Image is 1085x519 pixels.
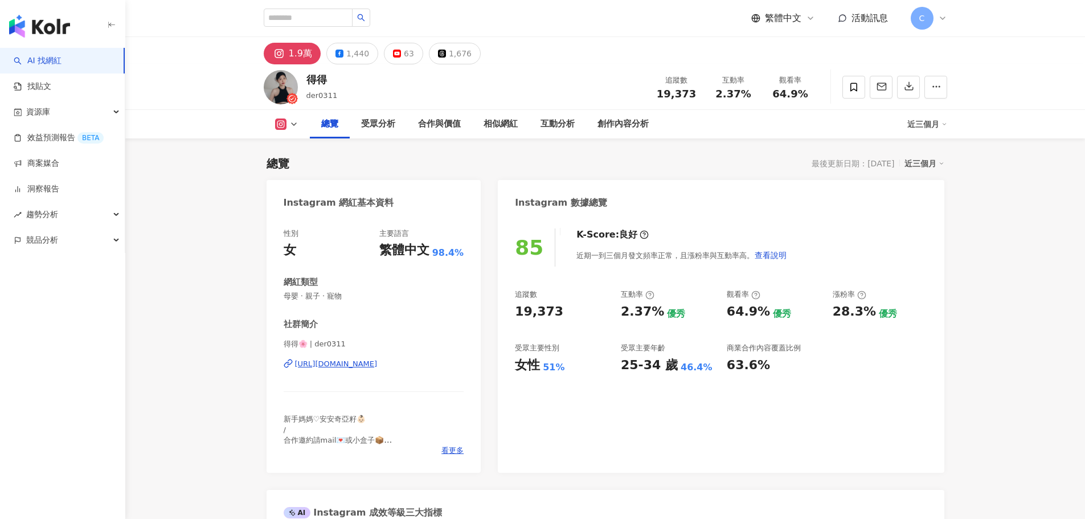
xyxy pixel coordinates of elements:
div: 創作內容分析 [597,117,649,131]
span: 資源庫 [26,99,50,125]
div: 女 [284,242,296,259]
div: AI [284,507,311,518]
div: 63 [404,46,414,62]
div: 商業合作內容覆蓋比例 [727,343,801,353]
div: 1.9萬 [289,46,312,62]
button: 63 [384,43,423,64]
div: 優秀 [773,308,791,320]
span: 母嬰 · 親子 · 寵物 [284,291,464,301]
div: 追蹤數 [655,75,698,86]
div: 2.37% [621,303,664,321]
button: 查看說明 [754,244,787,267]
div: 85 [515,236,543,259]
img: KOL Avatar [264,70,298,104]
a: 效益預測報告BETA [14,132,104,144]
a: [URL][DOMAIN_NAME] [284,359,464,369]
div: 合作與價值 [418,117,461,131]
div: 近三個月 [907,115,947,133]
div: 女性 [515,357,540,374]
span: rise [14,211,22,219]
div: 19,373 [515,303,563,321]
div: 主要語言 [379,228,409,239]
div: 良好 [619,228,637,241]
div: 51% [543,361,564,374]
span: 19,373 [657,88,696,100]
span: search [357,14,365,22]
img: logo [9,15,70,38]
div: 得得 [306,72,338,87]
div: 受眾主要性別 [515,343,559,353]
span: 64.9% [772,88,808,100]
span: 2.37% [715,88,751,100]
div: 互動分析 [541,117,575,131]
span: 看更多 [441,446,464,456]
div: 1,440 [346,46,369,62]
div: 最後更新日期：[DATE] [812,159,894,168]
a: 商案媒合 [14,158,59,169]
div: [URL][DOMAIN_NAME] [295,359,378,369]
span: 繁體中文 [765,12,801,24]
button: 1.9萬 [264,43,321,64]
button: 1,676 [429,43,481,64]
span: 查看說明 [755,251,787,260]
div: 總覽 [321,117,338,131]
div: K-Score : [576,228,649,241]
div: 社群簡介 [284,318,318,330]
div: 受眾主要年齡 [621,343,665,353]
span: 新手媽媽♡安安奇亞籽👶🏻 / 合作邀約請mail💌或小盒子📦 ✉️ [EMAIL_ADDRESS][DOMAIN_NAME] [284,415,424,455]
div: 受眾分析 [361,117,395,131]
div: 觀看率 [727,289,760,300]
span: 得得🌸 | der0311 [284,339,464,349]
div: 優秀 [667,308,685,320]
div: 相似網紅 [484,117,518,131]
button: 1,440 [326,43,378,64]
div: 64.9% [727,303,770,321]
div: 追蹤數 [515,289,537,300]
a: searchAI 找網紅 [14,55,62,67]
div: Instagram 數據總覽 [515,197,607,209]
a: 找貼文 [14,81,51,92]
span: 競品分析 [26,227,58,253]
div: 性別 [284,228,298,239]
span: 98.4% [432,247,464,259]
div: 近期一到三個月發文頻率正常，且漲粉率與互動率高。 [576,244,787,267]
div: 繁體中文 [379,242,429,259]
div: 互動率 [621,289,654,300]
span: C [919,12,925,24]
div: 28.3% [833,303,876,321]
span: 趨勢分析 [26,202,58,227]
div: 近三個月 [904,156,944,171]
div: 互動率 [712,75,755,86]
div: 46.4% [681,361,713,374]
div: 1,676 [449,46,472,62]
div: 網紅類型 [284,276,318,288]
span: 活動訊息 [851,13,888,23]
div: Instagram 網紅基本資料 [284,197,394,209]
div: 觀看率 [769,75,812,86]
a: 洞察報告 [14,183,59,195]
div: 總覽 [267,156,289,171]
div: 優秀 [879,308,897,320]
div: 漲粉率 [833,289,866,300]
span: der0311 [306,91,338,100]
div: Instagram 成效等級三大指標 [284,506,442,519]
div: 25-34 歲 [621,357,678,374]
div: 63.6% [727,357,770,374]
